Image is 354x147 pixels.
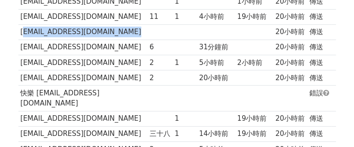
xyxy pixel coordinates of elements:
[150,74,154,82] font: 2
[275,59,305,67] font: 20小時前
[199,12,224,21] font: 4小時前
[275,74,305,82] font: 20小時前
[150,129,170,138] font: 三十八
[199,43,228,51] font: 31分鐘前
[20,59,141,67] font: [EMAIL_ADDRESS][DOMAIN_NAME]
[150,43,154,51] font: 6
[20,12,141,21] font: [EMAIL_ADDRESS][DOMAIN_NAME]
[175,12,180,21] font: 1
[275,129,305,138] font: 20小時前
[20,114,141,123] font: [EMAIL_ADDRESS][DOMAIN_NAME]
[150,12,158,21] font: 11
[309,74,323,82] font: 傳送
[309,59,323,67] font: 傳送
[20,43,141,51] font: [EMAIL_ADDRESS][DOMAIN_NAME]
[237,114,267,123] font: 19小時前
[199,59,224,67] font: 5小時前
[175,129,180,138] font: 1
[275,43,305,51] font: 20小時前
[20,89,99,108] font: 快樂 [EMAIL_ADDRESS][DOMAIN_NAME]
[237,12,267,21] font: 19小時前
[275,12,305,21] font: 20小時前
[150,59,154,67] font: 2
[20,129,141,138] font: [EMAIL_ADDRESS][DOMAIN_NAME]
[199,129,228,138] font: 14小時前
[175,114,180,123] font: 1
[175,59,180,67] font: 1
[309,89,323,97] font: 錯誤
[275,28,305,36] font: 20小時前
[309,28,323,36] font: 傳送
[309,12,323,21] font: 傳送
[308,103,354,147] div: 聊天小工具
[308,103,354,147] iframe: 聊天小部件
[237,129,267,138] font: 19小時前
[199,74,228,82] font: 20小時前
[275,114,305,123] font: 20小時前
[237,59,262,67] font: 2小時前
[20,28,141,36] font: [EMAIL_ADDRESS][DOMAIN_NAME]
[20,74,141,82] font: [EMAIL_ADDRESS][DOMAIN_NAME]
[309,43,323,51] font: 傳送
